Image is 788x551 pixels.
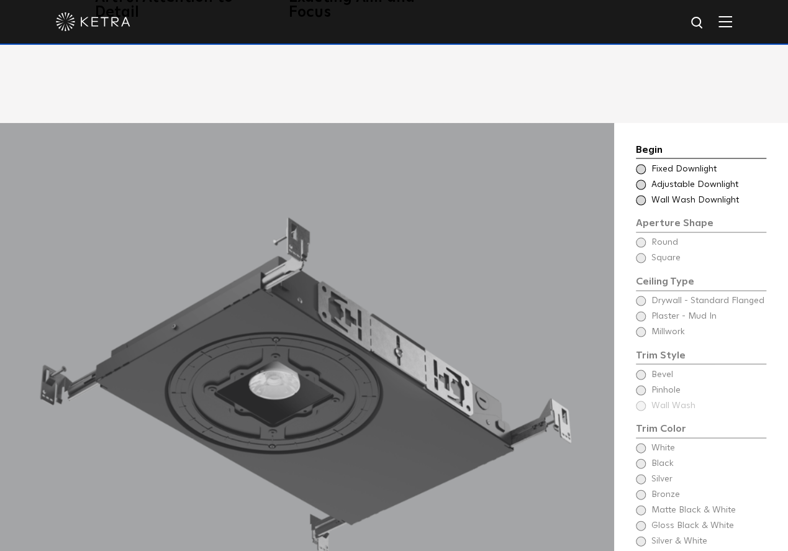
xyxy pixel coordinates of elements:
[651,163,765,175] span: Fixed Downlight
[651,178,765,191] span: Adjustable Downlight
[690,16,705,31] img: search icon
[56,12,130,31] img: ketra-logo-2019-white
[651,194,765,206] span: Wall Wash Downlight
[718,16,732,27] img: Hamburger%20Nav.svg
[636,142,766,159] div: Begin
